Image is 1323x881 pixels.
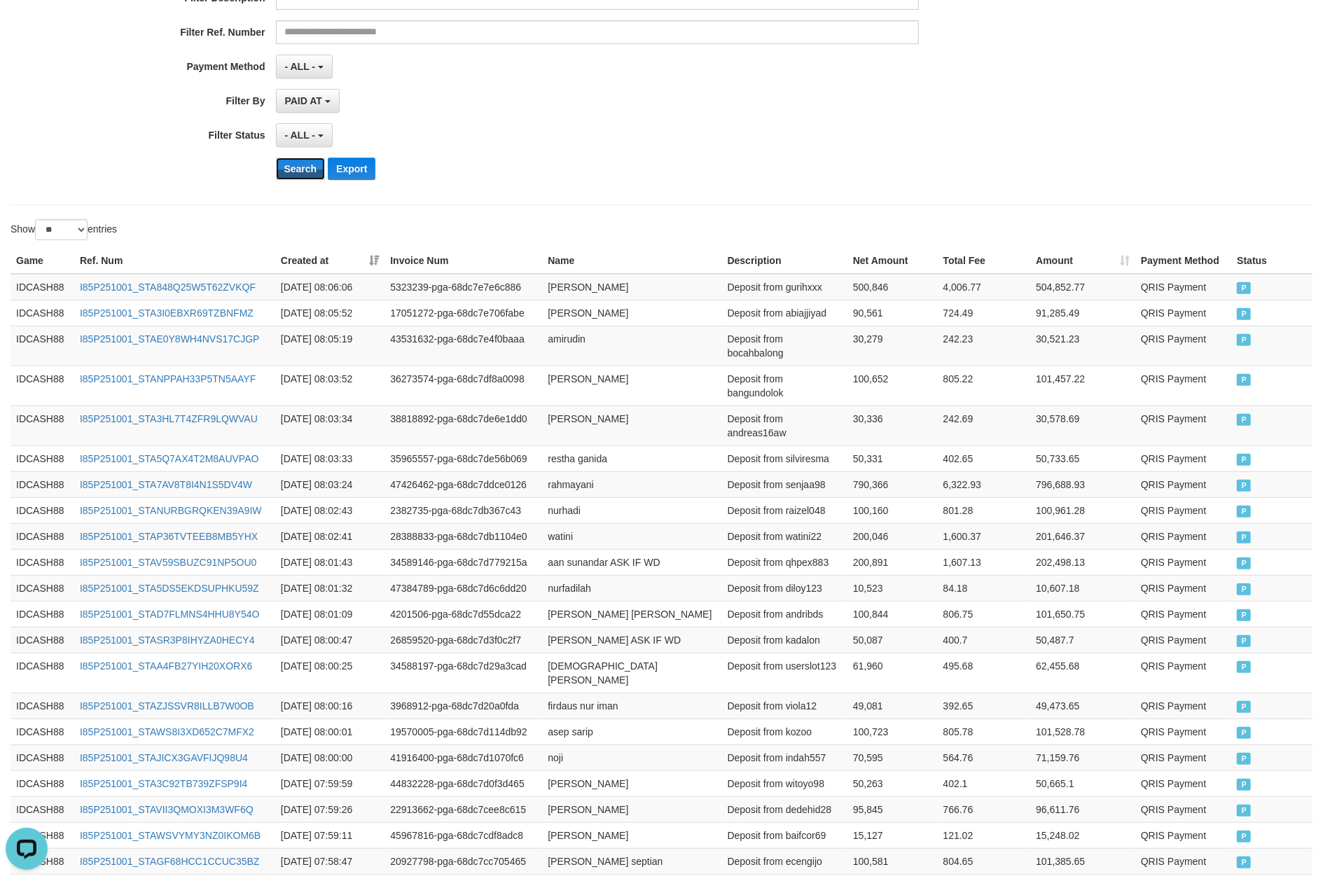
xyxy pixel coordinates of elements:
td: 495.68 [938,653,1031,693]
span: PAID AT [285,95,322,106]
a: I85P251001_STANURBGRQKEN39A9IW [80,505,262,516]
a: I85P251001_STAVII3QMOXI3M3WF6Q [80,804,254,815]
td: 100,961.28 [1030,497,1135,523]
td: Deposit from baifcor69 [722,822,847,848]
td: Deposit from silviresma [722,445,847,471]
td: Deposit from abiajjiyad [722,300,847,326]
td: noji [542,744,721,770]
td: Deposit from kozoo [722,719,847,744]
td: IDCASH88 [11,601,74,627]
td: 50,487.7 [1030,627,1135,653]
td: 101,528.78 [1030,719,1135,744]
td: 100,844 [847,601,938,627]
td: [DATE] 08:05:19 [275,326,385,366]
a: I85P251001_STA5Q7AX4T2M8AUVPAO [80,453,259,464]
td: 26859520-pga-68dc7d3f0c2f7 [385,627,542,653]
td: [DATE] 08:00:25 [275,653,385,693]
span: PAID [1237,727,1251,739]
td: QRIS Payment [1135,575,1231,601]
th: Game [11,248,74,274]
td: IDCASH88 [11,300,74,326]
td: 15,248.02 [1030,822,1135,848]
td: 50,263 [847,770,938,796]
button: - ALL - [276,55,333,78]
td: IDCASH88 [11,549,74,575]
td: 100,723 [847,719,938,744]
td: [PERSON_NAME] [542,274,721,300]
td: 30,578.69 [1030,405,1135,445]
td: [DATE] 08:00:00 [275,744,385,770]
a: I85P251001_STAA4FB27YIH20XORX6 [80,660,252,672]
td: QRIS Payment [1135,523,1231,549]
td: 50,733.65 [1030,445,1135,471]
td: QRIS Payment [1135,601,1231,627]
td: Deposit from dedehid28 [722,796,847,822]
td: rahmayani [542,471,721,497]
td: IDCASH88 [11,770,74,796]
td: 34589146-pga-68dc7d779215a [385,549,542,575]
td: [DATE] 08:00:01 [275,719,385,744]
td: QRIS Payment [1135,796,1231,822]
td: [DATE] 07:59:59 [275,770,385,796]
td: 504,852.77 [1030,274,1135,300]
a: I85P251001_STAP36TVTEEB8MB5YHX [80,531,258,542]
td: Deposit from andribds [722,601,847,627]
td: 49,081 [847,693,938,719]
td: IDCASH88 [11,796,74,822]
td: 19570005-pga-68dc7d114db92 [385,719,542,744]
td: 43531632-pga-68dc7e4f0baaa [385,326,542,366]
td: 4201506-pga-68dc7d55dca22 [385,601,542,627]
td: QRIS Payment [1135,274,1231,300]
a: I85P251001_STA3I0EBXR69TZBNFMZ [80,307,254,319]
td: 95,845 [847,796,938,822]
span: PAID [1237,557,1251,569]
span: PAID [1237,805,1251,817]
td: 50,665.1 [1030,770,1135,796]
span: - ALL - [285,130,316,141]
button: Search [276,158,326,180]
td: Deposit from viola12 [722,693,847,719]
td: IDCASH88 [11,471,74,497]
td: [DATE] 08:03:33 [275,445,385,471]
td: IDCASH88 [11,366,74,405]
td: Deposit from qhpex883 [722,549,847,575]
span: PAID [1237,506,1251,518]
td: [PERSON_NAME] [PERSON_NAME] [542,601,721,627]
a: I85P251001_STAV59SBUZC91NP5OU0 [80,557,256,568]
td: IDCASH88 [11,405,74,445]
td: 5323239-pga-68dc7e7e6c886 [385,274,542,300]
td: 20927798-pga-68dc7cc705465 [385,848,542,874]
a: I85P251001_STA5DS5EKDSUPHKU59Z [80,583,259,594]
td: 49,473.65 [1030,693,1135,719]
td: QRIS Payment [1135,719,1231,744]
td: 34588197-pga-68dc7d29a3cad [385,653,542,693]
td: [DATE] 08:00:47 [275,627,385,653]
span: - ALL - [285,61,316,72]
td: 36273574-pga-68dc7df8a0098 [385,366,542,405]
td: [PERSON_NAME] ASK IF WD [542,627,721,653]
td: 62,455.68 [1030,653,1135,693]
td: [PERSON_NAME] [542,300,721,326]
td: 90,561 [847,300,938,326]
td: 70,595 [847,744,938,770]
span: PAID [1237,831,1251,842]
a: I85P251001_STA848Q25W5T62ZVKQF [80,282,256,293]
td: 242.69 [938,405,1031,445]
td: 15,127 [847,822,938,848]
td: 202,498.13 [1030,549,1135,575]
td: 101,385.65 [1030,848,1135,874]
td: QRIS Payment [1135,471,1231,497]
td: [DATE] 08:03:52 [275,366,385,405]
a: I85P251001_STA3C92TB739ZFSP9I4 [80,778,247,789]
td: Deposit from bangundolok [722,366,847,405]
td: 500,846 [847,274,938,300]
td: QRIS Payment [1135,326,1231,366]
td: [DATE] 08:02:41 [275,523,385,549]
span: PAID [1237,583,1251,595]
td: Deposit from senjaa98 [722,471,847,497]
a: I85P251001_STAZJSSVR8ILLB7W0OB [80,700,254,712]
span: PAID [1237,753,1251,765]
td: IDCASH88 [11,497,74,523]
td: QRIS Payment [1135,366,1231,405]
a: I85P251001_STAWS8I3XD652C7MFX2 [80,726,254,737]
